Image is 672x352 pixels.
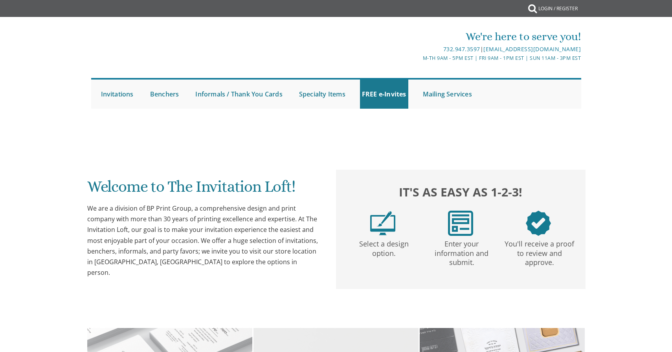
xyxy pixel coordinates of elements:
h1: Welcome to The Invitation Loft! [87,178,321,201]
div: We're here to serve you! [255,29,581,44]
div: | [255,44,581,54]
a: Informals / Thank You Cards [193,80,284,109]
a: Benchers [148,80,181,109]
div: We are a division of BP Print Group, a comprehensive design and print company with more than 30 y... [87,203,321,278]
img: step1.png [370,211,395,236]
a: Invitations [99,80,136,109]
p: You'll receive a proof to review and approve. [502,236,577,267]
a: FREE e-Invites [360,80,408,109]
a: Mailing Services [421,80,474,109]
p: Select a design option. [347,236,421,258]
h2: It's as easy as 1-2-3! [344,183,577,201]
img: step2.png [448,211,473,236]
a: [EMAIL_ADDRESS][DOMAIN_NAME] [483,45,581,53]
img: step3.png [526,211,551,236]
a: 732.947.3597 [443,45,480,53]
div: M-Th 9am - 5pm EST | Fri 9am - 1pm EST | Sun 11am - 3pm EST [255,54,581,62]
a: Specialty Items [297,80,347,109]
p: Enter your information and submit. [424,236,499,267]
